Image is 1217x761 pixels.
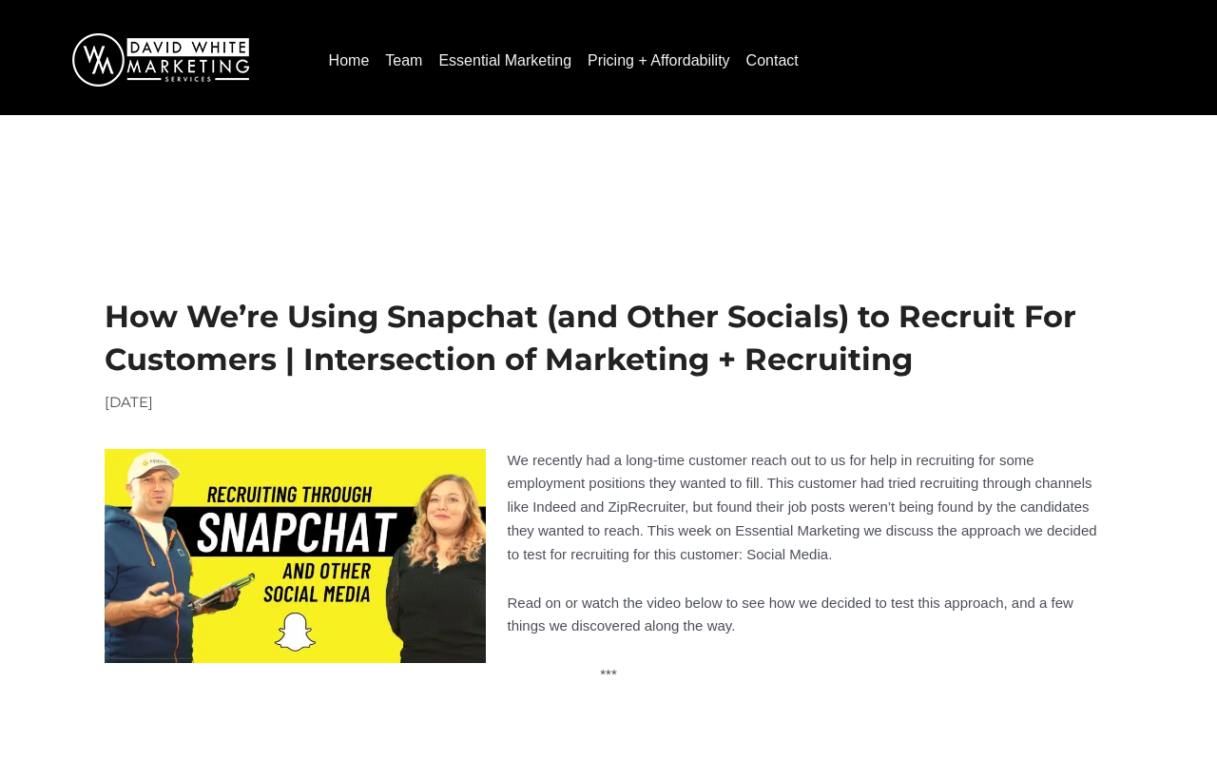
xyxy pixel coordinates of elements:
nav: Menu [321,45,1179,76]
a: Pricing + Affordability [580,46,738,76]
a: Home [321,46,377,76]
img: DavidWhite-Marketing-Logo [72,33,249,87]
span: We recently had a long-time customer reach out to us for help in recruiting for some employment p... [508,452,1097,562]
span: How We’re Using Snapchat (and Other Socials) to Recruit For Customers | Intersection of Marketing... [105,298,1076,378]
p: [DATE] [105,391,1112,415]
p: Read on or watch the video below to see how we decided to test this approach, and a few things we... [105,592,1112,639]
a: Team [377,46,430,76]
a: DavidWhite-Marketing-Logo [72,50,249,67]
a: Essential Marketing [431,46,579,76]
a: Contact [739,46,806,76]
